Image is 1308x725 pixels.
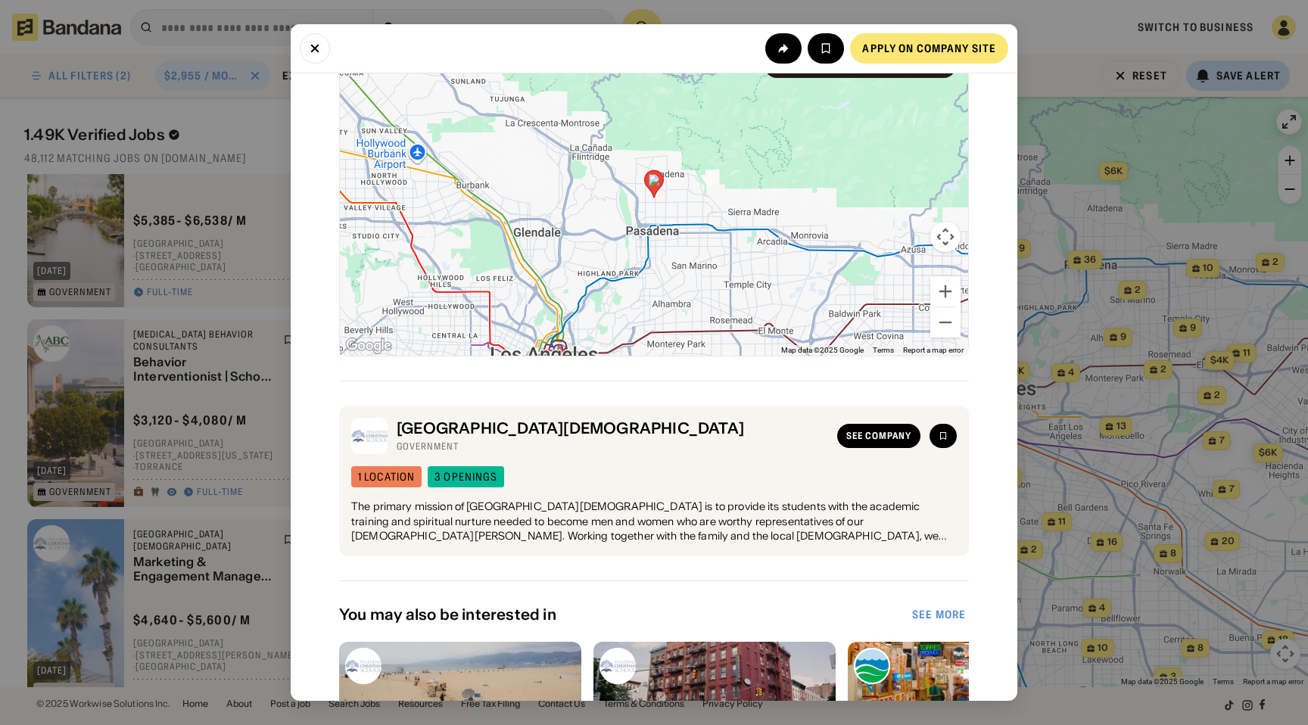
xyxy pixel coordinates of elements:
div: Apply on company site [862,43,996,54]
div: See company [846,431,911,440]
a: Open this area in Google Maps (opens a new window) [344,336,394,356]
span: Map data ©2025 Google [781,346,864,354]
button: Map camera controls [930,222,961,252]
img: Los Angeles County Sanitation Districts logo [854,648,890,684]
img: Pasadena Christian School logo [345,648,381,684]
div: 3 openings [434,471,497,482]
div: The primary mission of [GEOGRAPHIC_DATA][DEMOGRAPHIC_DATA] is to provide its students with the ac... [351,499,957,544]
button: Zoom out [930,307,961,338]
img: Pasadena Christian School logo [351,418,388,454]
div: Government [397,440,828,453]
div: 1 location [358,471,415,482]
div: You may also be interested in [339,605,909,624]
button: Close [300,33,330,64]
img: Google [344,336,394,356]
a: Terms (opens in new tab) [873,346,894,354]
div: See more [912,609,966,620]
a: Report a map error [903,346,964,354]
img: Pasadena Christian School logo [599,648,636,684]
div: [GEOGRAPHIC_DATA][DEMOGRAPHIC_DATA] [397,419,828,437]
button: Zoom in [930,276,961,306]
